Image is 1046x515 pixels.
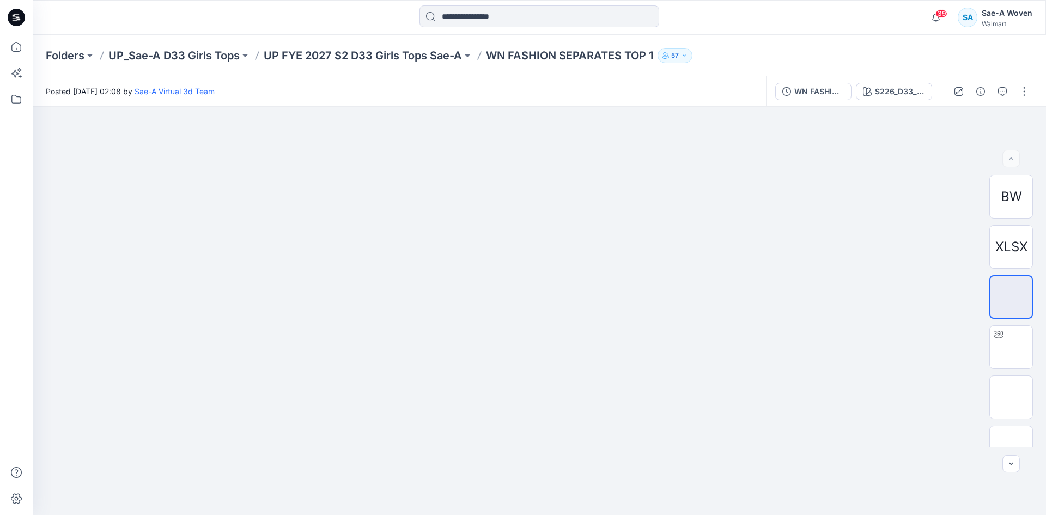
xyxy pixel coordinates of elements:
[46,86,215,97] span: Posted [DATE] 02:08 by
[658,48,692,63] button: 57
[135,87,215,96] a: Sae-A Virtual 3d Team
[972,83,989,100] button: Details
[794,86,844,98] div: WN FASHION SEPARATES TOP 1_REV2(MOVE THE BOW FROM BACK TO FRONT)_FULL COLORWAYS
[958,8,977,27] div: SA
[1001,187,1022,207] span: BW
[108,48,240,63] a: UP_Sae-A D33 Girls Tops
[982,7,1032,20] div: Sae-A Woven
[935,9,947,18] span: 39
[982,20,1032,28] div: Walmart
[856,83,932,100] button: S226_D33_WN_AOP_30_2
[46,48,84,63] a: Folders
[995,237,1027,257] span: XLSX
[264,48,462,63] a: UP FYE 2027 S2 D33 Girls Tops Sae-A
[775,83,852,100] button: WN FASHION SEPARATES TOP 1_REV2(MOVE THE BOW FROM BACK TO FRONT)_FULL COLORWAYS
[875,86,925,98] div: S226_D33_WN_AOP_30_2
[671,50,679,62] p: 57
[486,48,653,63] p: WN FASHION SEPARATES TOP 1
